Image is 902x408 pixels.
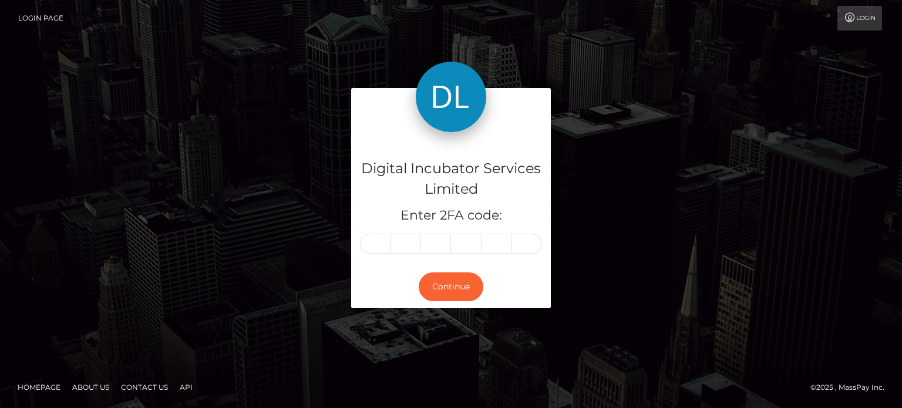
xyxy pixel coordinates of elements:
button: Continue [419,272,483,301]
div: © 2025 , MassPay Inc. [810,381,893,394]
a: API [175,378,197,396]
h5: Enter 2FA code: [360,207,542,225]
a: Contact Us [116,378,173,396]
a: About Us [68,378,114,396]
a: Homepage [13,378,65,396]
img: Digital Incubator Services Limited [416,62,486,132]
a: Login Page [18,6,63,31]
a: Login [837,6,882,31]
h4: Digital Incubator Services Limited [360,159,542,200]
